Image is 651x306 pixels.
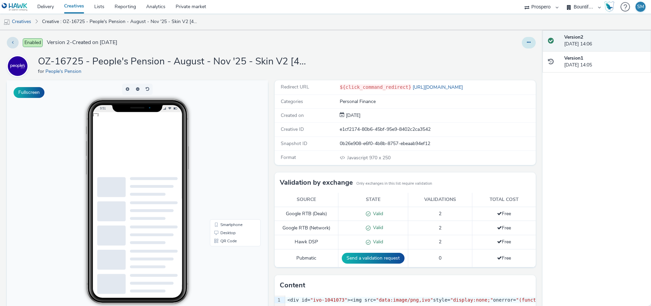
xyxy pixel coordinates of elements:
[310,297,348,303] span: "ivo-1041073"
[564,55,646,69] div: [DATE] 14:05
[2,3,28,11] img: undefined Logo
[8,56,27,76] img: People's Pension
[280,178,353,188] h3: Validation by exchange
[3,19,10,25] img: mobile
[281,154,296,161] span: Format
[439,255,441,261] span: 0
[371,239,383,245] span: Valid
[497,210,511,217] span: Free
[214,159,230,163] span: QR Code
[275,221,338,235] td: Google RTB (Network)
[214,142,236,146] span: Smartphone
[45,68,84,75] a: People's Pension
[275,249,338,267] td: Pubmatic
[281,98,303,105] span: Categories
[342,253,405,264] button: Send a validation request
[340,84,411,90] code: ${click_command_redirect}
[439,239,441,245] span: 2
[347,155,369,161] span: Javascript
[564,34,583,40] strong: Version 2
[344,112,360,119] span: [DATE]
[340,126,535,133] div: e1cf2174-80b6-45bf-95e9-8402c2ca3542
[439,225,441,231] span: 2
[7,63,31,69] a: People's Pension
[411,84,466,90] a: [URL][DOMAIN_NAME]
[564,34,646,48] div: [DATE] 14:06
[497,239,511,245] span: Free
[14,87,44,98] button: Fullscreen
[23,38,43,47] span: Enabled
[204,157,253,165] li: QR Code
[408,193,472,207] th: Validations
[376,297,433,303] span: "data:image/png,ivo"
[275,193,338,207] th: Source
[38,68,45,75] span: for
[344,112,360,119] div: Creation 26 August 2025, 14:05
[281,112,304,119] span: Created on
[275,235,338,249] td: Hawk DSP
[338,193,408,207] th: State
[604,1,617,12] a: Hawk Academy
[347,155,391,161] span: 970 x 250
[356,181,432,186] small: Only exchanges in this list require validation
[340,140,535,147] div: 0b26e908-e6f0-4b8b-8757-ebeaab94ef12
[214,150,229,155] span: Desktop
[275,297,281,304] div: 1
[497,225,511,231] span: Free
[281,140,307,147] span: Snapshot ID
[564,55,583,61] strong: Version 1
[604,1,614,12] img: Hawk Academy
[275,207,338,221] td: Google RTB (Deals)
[439,210,441,217] span: 2
[340,98,535,105] div: Personal Finance
[497,255,511,261] span: Free
[38,55,309,68] h1: OZ-16725 - People's Pension - August - Nov '25 - Skin V2 [427344088]
[93,26,99,30] span: 9:51
[371,210,383,217] span: Valid
[450,297,493,303] span: "display:none;"
[281,126,304,132] span: Creative ID
[47,39,117,46] span: Version 2 - Created on [DATE]
[204,148,253,157] li: Desktop
[204,140,253,148] li: Smartphone
[39,14,201,30] a: Creative : OZ-16725 - People's Pension - August - Nov '25 - Skin V2 [427344088]
[371,224,383,231] span: Valid
[637,2,644,12] div: SM
[472,193,536,207] th: Total cost
[281,84,309,90] span: Redirect URL
[280,280,305,290] h3: Content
